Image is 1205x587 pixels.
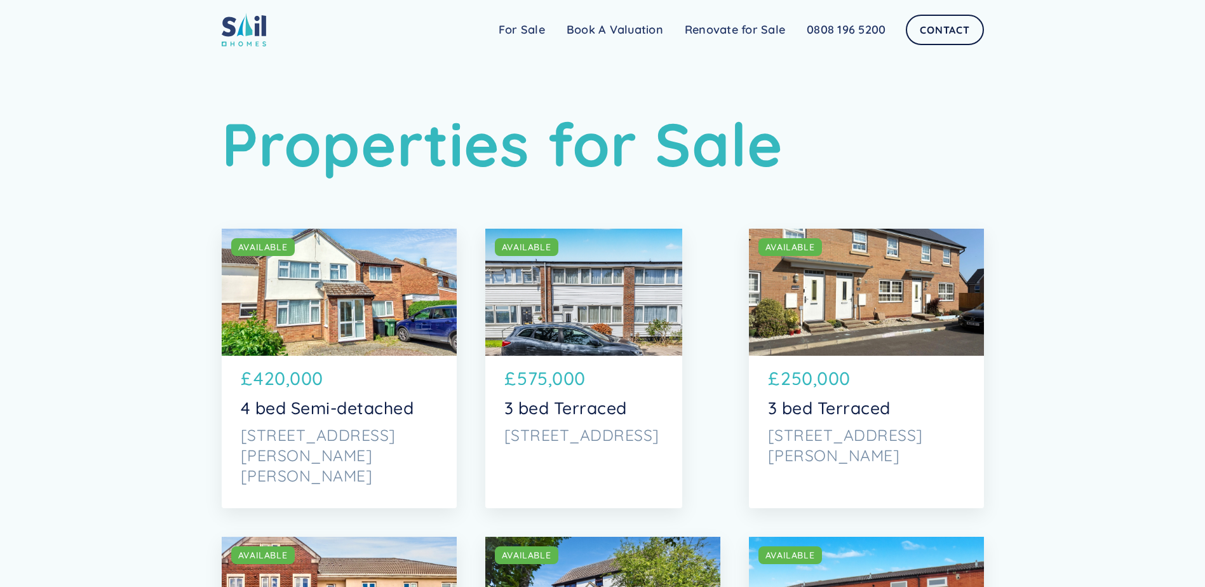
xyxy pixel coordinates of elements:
img: sail home logo colored [222,13,266,46]
p: 3 bed Terraced [504,398,663,419]
p: 420,000 [253,365,323,393]
div: AVAILABLE [765,549,815,562]
p: £ [241,365,253,393]
div: AVAILABLE [238,549,288,562]
a: For Sale [488,17,556,43]
div: AVAILABLE [238,241,288,253]
div: AVAILABLE [502,241,551,253]
a: AVAILABLE£250,0003 bed Terraced[STREET_ADDRESS][PERSON_NAME] [749,229,984,508]
div: AVAILABLE [502,549,551,562]
a: AVAILABLE£420,0004 bed Semi-detached[STREET_ADDRESS][PERSON_NAME][PERSON_NAME] [222,229,457,508]
a: AVAILABLE£575,0003 bed Terraced[STREET_ADDRESS] [485,229,682,508]
p: [STREET_ADDRESS][PERSON_NAME][PERSON_NAME] [241,425,438,486]
p: 4 bed Semi-detached [241,398,438,419]
p: 575,000 [517,365,586,393]
a: 0808 196 5200 [796,17,896,43]
p: £ [504,365,516,393]
div: AVAILABLE [765,241,815,253]
p: £ [768,365,780,393]
a: Contact [906,15,983,45]
a: Renovate for Sale [674,17,796,43]
h1: Properties for Sale [222,108,984,180]
p: [STREET_ADDRESS][PERSON_NAME] [768,425,965,466]
p: 3 bed Terraced [768,398,965,419]
p: 250,000 [781,365,851,393]
p: [STREET_ADDRESS] [504,425,663,445]
a: Book A Valuation [556,17,674,43]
